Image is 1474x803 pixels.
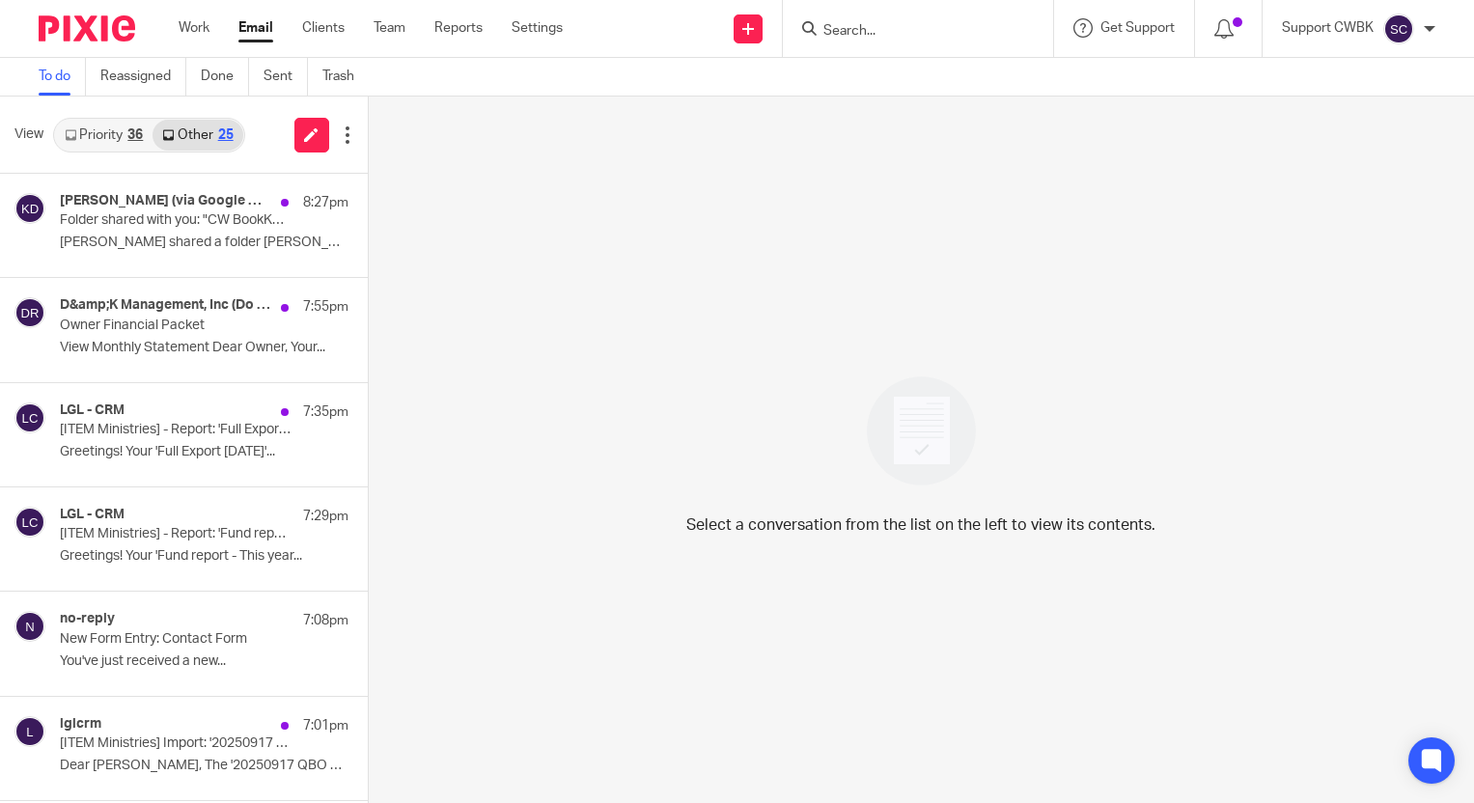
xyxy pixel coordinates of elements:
p: Folder shared with you: "CW BookKeeping Information" [60,212,291,229]
a: Sent [264,58,308,96]
a: Settings [512,18,563,38]
p: 7:55pm [303,297,348,317]
h4: D&amp;K Management, Inc (Do Not Reply) [60,297,271,314]
a: Reassigned [100,58,186,96]
p: Dear [PERSON_NAME], The '20250917 QBO Donations to... [60,758,348,774]
a: Priority36 [55,120,153,151]
img: svg%3E [14,507,45,538]
h4: lglcrm [60,716,101,733]
a: Done [201,58,249,96]
a: Email [238,18,273,38]
p: [PERSON_NAME] shared a folder [PERSON_NAME]... [60,235,348,251]
div: 25 [218,128,234,142]
a: Work [179,18,209,38]
img: svg%3E [14,297,45,328]
p: Greetings! Your 'Fund report - This year... [60,548,348,565]
img: image [854,364,988,498]
p: Support CWBK [1282,18,1374,38]
p: [ITEM Ministries] - Report: 'Full Export [DATE]' is complete. [60,422,291,438]
h4: [PERSON_NAME] (via Google Drive) [60,193,271,209]
input: Search [821,23,995,41]
span: Get Support [1100,21,1175,35]
a: Trash [322,58,369,96]
span: View [14,125,43,145]
p: Select a conversation from the list on the left to view its contents. [686,513,1155,537]
p: 8:27pm [303,193,348,212]
div: 36 [127,128,143,142]
img: svg%3E [14,716,45,747]
p: 7:08pm [303,611,348,630]
h4: no-reply [60,611,115,627]
p: 7:35pm [303,402,348,422]
a: Team [374,18,405,38]
a: To do [39,58,86,96]
h4: LGL - CRM [60,402,125,419]
a: Other25 [153,120,242,151]
a: Clients [302,18,345,38]
p: View Monthly Statement Dear Owner, Your... [60,340,348,356]
p: 7:01pm [303,716,348,735]
img: svg%3E [14,611,45,642]
img: svg%3E [14,402,45,433]
a: Reports [434,18,483,38]
img: Pixie [39,15,135,42]
p: Owner Financial Packet [60,318,291,334]
p: You've just received a new... [60,653,348,670]
p: New Form Entry: Contact Form [60,631,291,648]
h4: LGL - CRM [60,507,125,523]
p: Greetings! Your 'Full Export [DATE]'... [60,444,348,460]
p: [ITEM Ministries] - Report: 'Fund report - This year [DATE]' is complete. [60,526,291,542]
img: svg%3E [14,193,45,224]
img: svg%3E [1383,14,1414,44]
p: [ITEM Ministries] Import: '20250917 QBO Donations to Import Final csv.csv' is complete [60,735,291,752]
p: 7:29pm [303,507,348,526]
